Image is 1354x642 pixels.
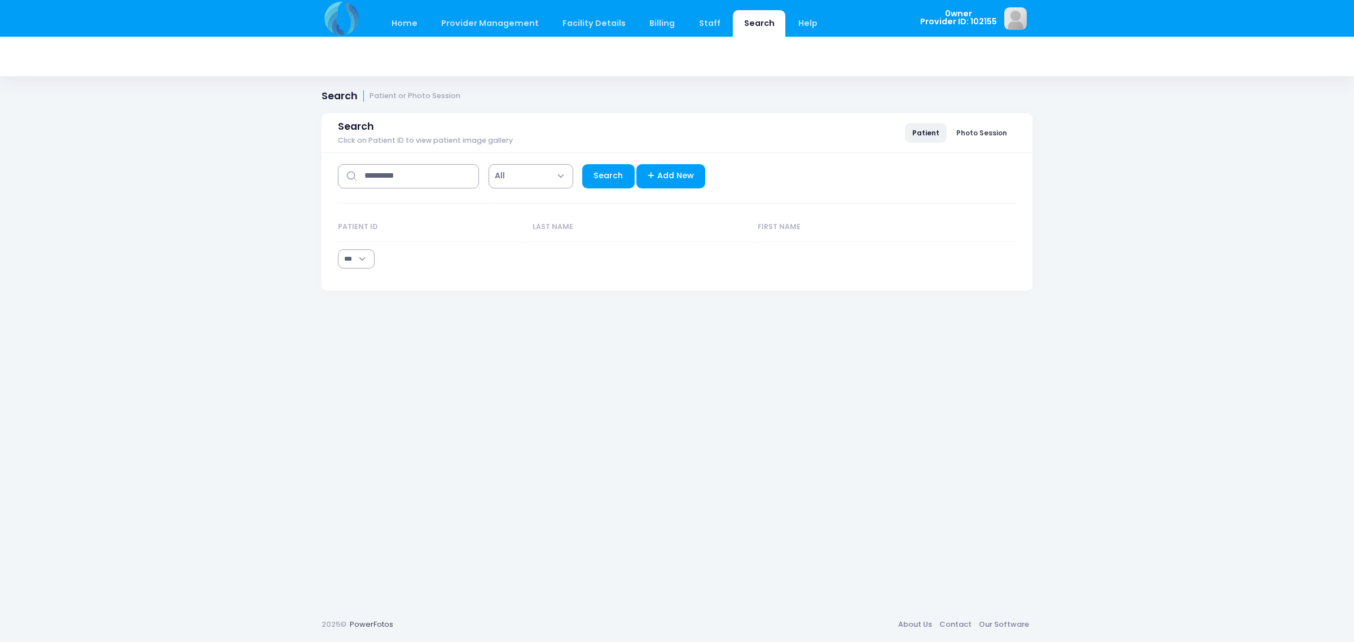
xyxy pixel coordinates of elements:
img: image [1004,7,1027,30]
a: PowerFotos [350,619,393,630]
a: Home [380,10,428,37]
a: Our Software [975,614,1032,635]
span: All [489,164,573,188]
a: Facility Details [552,10,637,37]
th: Last Name [527,213,752,242]
th: Patient ID [338,213,527,242]
a: Photo Session [949,123,1014,142]
span: Click on Patient ID to view patient image gallery [338,137,513,145]
a: Staff [688,10,731,37]
a: Billing [639,10,686,37]
a: Patient [905,123,947,142]
a: Provider Management [430,10,549,37]
th: First Name [753,213,988,242]
a: Search [733,10,785,37]
span: Search [338,121,374,133]
a: Help [788,10,829,37]
small: Patient or Photo Session [370,92,460,100]
a: Contact [935,614,975,635]
span: 0wner Provider ID: 102155 [920,10,997,26]
a: Add New [636,164,706,188]
h1: Search [322,90,460,102]
a: About Us [894,614,935,635]
a: Search [582,164,635,188]
span: All [495,170,505,182]
span: 2025© [322,619,346,630]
